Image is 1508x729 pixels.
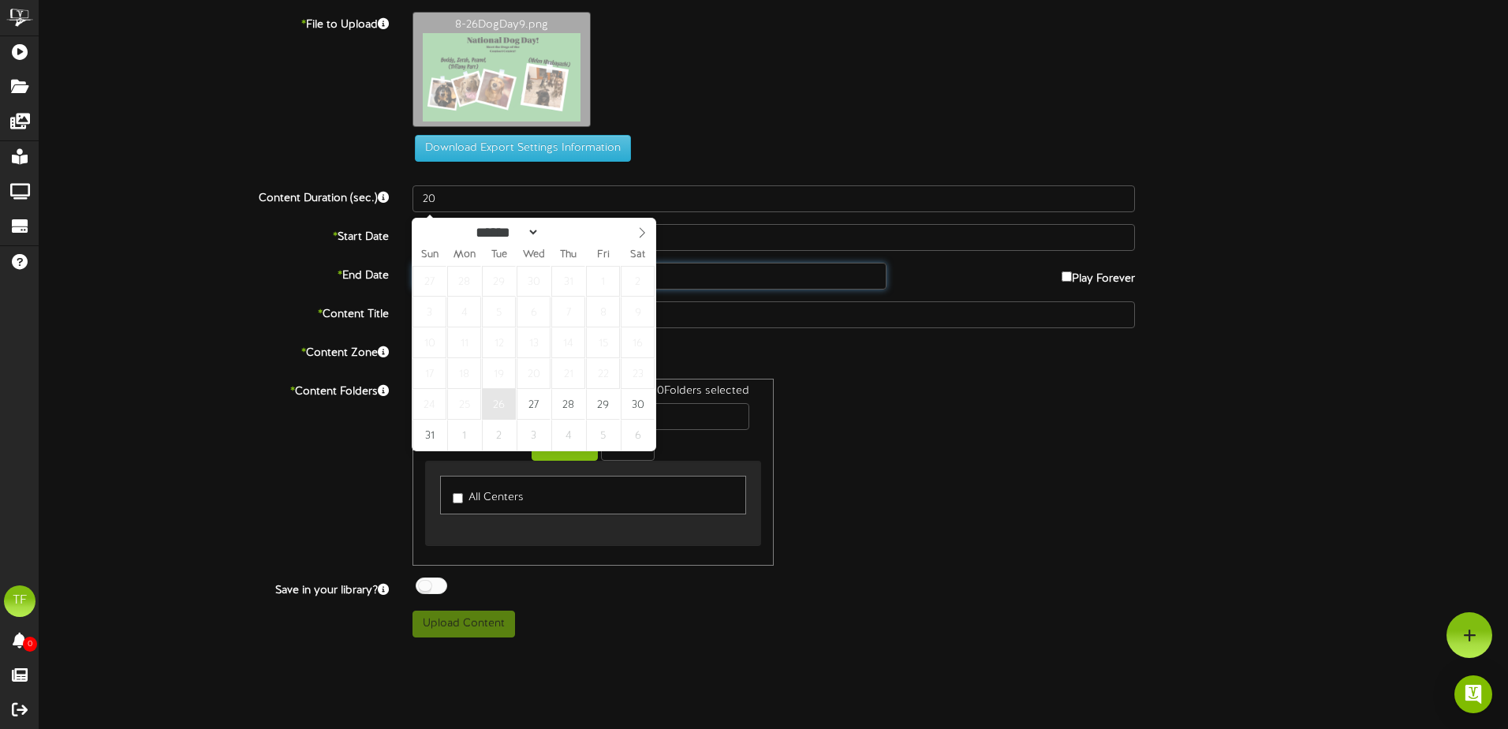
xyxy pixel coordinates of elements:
[621,266,655,297] span: August 2, 2025
[551,358,585,389] span: August 21, 2025
[23,637,37,652] span: 0
[412,389,446,420] span: August 24, 2025
[412,420,446,450] span: August 31, 2025
[28,379,401,400] label: Content Folders
[551,389,585,420] span: August 28, 2025
[482,297,516,327] span: August 5, 2025
[517,358,551,389] span: August 20, 2025
[412,266,446,297] span: July 27, 2025
[412,358,446,389] span: August 17, 2025
[412,611,515,637] button: Upload Content
[517,250,551,260] span: Wed
[517,266,551,297] span: July 30, 2025
[586,358,620,389] span: August 22, 2025
[447,250,482,260] span: Mon
[482,327,516,358] span: August 12, 2025
[482,266,516,297] span: July 29, 2025
[482,358,516,389] span: August 19, 2025
[517,420,551,450] span: September 3, 2025
[447,389,481,420] span: August 25, 2025
[517,389,551,420] span: August 27, 2025
[586,327,620,358] span: August 15, 2025
[586,297,620,327] span: August 8, 2025
[412,250,447,260] span: Sun
[551,250,586,260] span: Thu
[551,420,585,450] span: September 4, 2025
[1062,263,1135,287] label: Play Forever
[453,493,463,503] input: All Centers
[407,143,631,155] a: Download Export Settings Information
[28,185,401,207] label: Content Duration (sec.)
[482,250,517,260] span: Tue
[517,297,551,327] span: August 6, 2025
[586,266,620,297] span: August 1, 2025
[453,484,524,506] label: All Centers
[412,297,446,327] span: August 3, 2025
[482,420,516,450] span: September 2, 2025
[415,135,631,162] button: Download Export Settings Information
[621,389,655,420] span: August 30, 2025
[551,327,585,358] span: August 14, 2025
[621,420,655,450] span: September 6, 2025
[447,358,481,389] span: August 18, 2025
[447,420,481,450] span: September 1, 2025
[1062,271,1072,282] input: Play Forever
[551,297,585,327] span: August 7, 2025
[28,12,401,33] label: File to Upload
[482,389,516,420] span: August 26, 2025
[586,250,621,260] span: Fri
[517,327,551,358] span: August 13, 2025
[28,224,401,245] label: Start Date
[412,327,446,358] span: August 10, 2025
[447,327,481,358] span: August 11, 2025
[412,301,1135,328] input: Title of this Content
[28,263,401,284] label: End Date
[551,266,585,297] span: July 31, 2025
[447,297,481,327] span: August 4, 2025
[621,358,655,389] span: August 23, 2025
[621,250,655,260] span: Sat
[586,420,620,450] span: September 5, 2025
[1454,675,1492,713] div: Open Intercom Messenger
[621,297,655,327] span: August 9, 2025
[540,224,597,241] input: Year
[28,340,401,361] label: Content Zone
[4,585,35,617] div: TF
[28,301,401,323] label: Content Title
[621,327,655,358] span: August 16, 2025
[28,578,401,599] label: Save in your library?
[447,266,481,297] span: July 28, 2025
[586,389,620,420] span: August 29, 2025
